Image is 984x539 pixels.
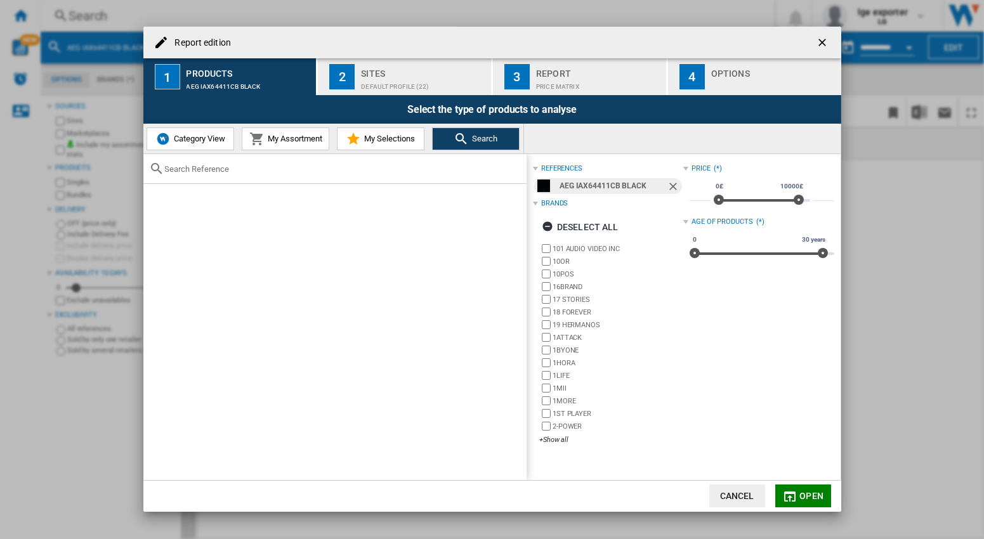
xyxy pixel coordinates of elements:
input: brand.name [542,295,551,304]
label: 1ST PLAYER [553,409,683,419]
span: 0£ [714,181,725,192]
span: Search [469,134,497,143]
input: brand.name [542,244,551,253]
label: 1LIFE [553,371,683,380]
div: 4 [679,64,705,89]
label: 17 STORIES [553,295,683,304]
label: 1MORE [553,396,683,406]
div: Sites [361,63,486,77]
span: Category View [171,134,225,143]
button: 4 Options [668,58,841,95]
span: Open [799,491,823,501]
div: AEG IAX64411CB BLACK [187,77,312,90]
input: brand.name [542,384,551,393]
span: 0 [691,235,699,245]
button: 3 Report Price Matrix [493,58,667,95]
div: 2 [329,64,355,89]
ng-md-icon: getI18NText('BUTTONS.CLOSE_DIALOG') [816,36,831,51]
input: brand.name [542,371,551,380]
div: references [541,164,582,174]
span: My Selections [361,134,415,143]
div: 3 [504,64,530,89]
input: brand.name [542,320,551,329]
span: My Assortment [265,134,322,143]
button: My Selections [337,127,424,150]
input: brand.name [542,409,551,418]
div: Select the type of products to analyse [143,95,841,124]
h4: Report edition [169,37,231,49]
div: 1 [155,64,180,89]
input: brand.name [542,282,551,291]
div: AEG IAX64411CB BLACK [560,178,667,194]
img: wiser-icon-blue.png [155,131,171,146]
div: Age of products [692,217,753,227]
input: brand.name [542,333,551,342]
label: 101 AUDIO VIDEO INC [553,244,683,254]
div: Price [692,164,711,174]
input: brand.name [542,308,551,316]
div: Products [187,63,312,77]
label: 10POS [553,269,683,279]
input: brand.name [542,269,551,278]
button: Category View [147,127,234,150]
button: Deselect all [538,216,622,238]
div: Options [711,63,836,77]
div: Price Matrix [536,77,661,90]
span: 30 years [800,235,827,245]
label: 2-POWER [553,422,683,431]
span: 10000£ [778,181,804,192]
button: My Assortment [242,127,329,150]
div: Default profile (22) [361,77,486,90]
img: iax64411cb_800x800.jpg [537,179,550,192]
button: Cancel [709,484,765,507]
label: 18 FOREVER [553,308,683,317]
div: +Show all [539,435,683,445]
label: 1MII [553,384,683,393]
label: 1HORA [553,358,683,368]
input: brand.name [542,346,551,354]
button: 2 Sites Default profile (22) [318,58,492,95]
input: brand.name [542,257,551,266]
div: Brands [541,198,568,209]
input: Search Reference [165,164,520,174]
label: 1ATTACK [553,333,683,342]
label: 19 HERMANOS [553,320,683,330]
button: 1 Products AEG IAX64411CB BLACK [143,58,318,95]
input: brand.name [542,358,551,367]
input: brand.name [542,422,551,431]
label: 16BRAND [553,282,683,292]
div: Deselect all [542,216,619,238]
div: Report [536,63,661,77]
button: getI18NText('BUTTONS.CLOSE_DIALOG') [811,30,836,55]
button: Open [775,484,831,507]
label: 10OR [553,257,683,266]
label: 1BYONE [553,346,683,355]
input: brand.name [542,396,551,405]
button: Search [432,127,520,150]
ng-md-icon: Remove [667,180,682,195]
